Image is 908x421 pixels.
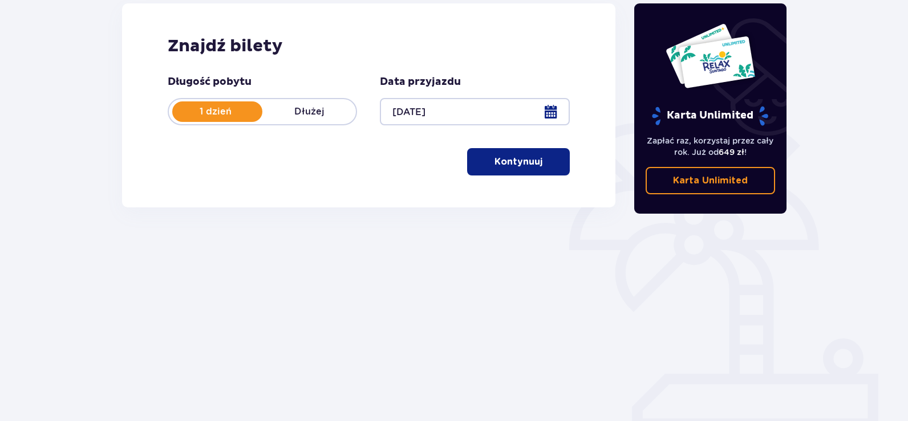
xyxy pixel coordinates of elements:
[169,105,262,118] p: 1 dzień
[646,167,776,194] a: Karta Unlimited
[646,135,776,158] p: Zapłać raz, korzystaj przez cały rok. Już od !
[168,75,252,89] p: Długość pobytu
[168,35,570,57] h2: Znajdź bilety
[380,75,461,89] p: Data przyjazdu
[467,148,570,175] button: Kontynuuj
[673,174,748,187] p: Karta Unlimited
[719,148,744,157] span: 649 zł
[494,156,542,168] p: Kontynuuj
[262,105,356,118] p: Dłużej
[665,23,756,89] img: Dwie karty całoroczne do Suntago z napisem 'UNLIMITED RELAX', na białym tle z tropikalnymi liśćmi...
[651,106,769,126] p: Karta Unlimited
